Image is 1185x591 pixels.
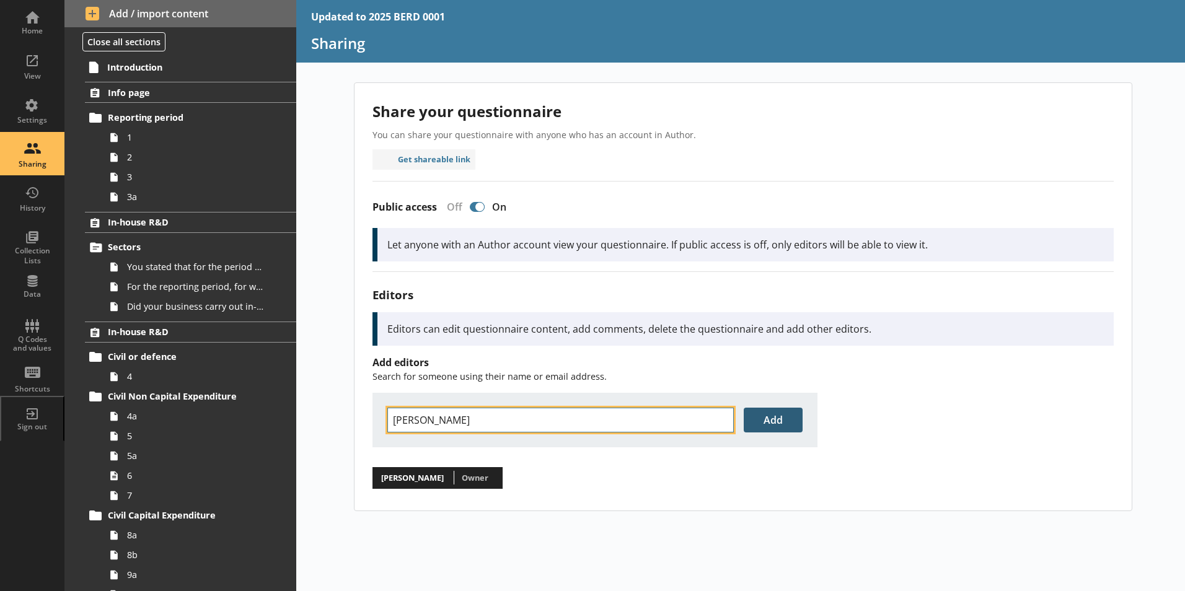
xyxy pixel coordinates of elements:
div: Updated to 2025 BERD 0001 [311,10,445,24]
span: Search for someone using their name or email address. [372,370,607,382]
div: Sharing [11,159,54,169]
li: Civil Non Capital Expenditure4a55a67 [90,387,296,506]
h4: Add editors [372,356,1114,369]
a: 5 [104,426,296,446]
a: 3a [104,187,296,207]
span: Info page [108,87,260,98]
span: 3 [127,171,265,183]
div: History [11,203,54,213]
li: Reporting period1233a [90,108,296,207]
a: For the reporting period, for which of the following product codes has your business carried out ... [104,277,296,297]
a: 1 [104,128,296,147]
span: 1 [127,131,265,143]
span: 3a [127,191,265,203]
a: 2 [104,147,296,167]
h3: Editors [372,287,1114,302]
div: Off [437,200,467,214]
button: Close all sections [82,32,165,51]
span: Owner [462,472,488,483]
span: 2 [127,151,265,163]
a: Info page [85,82,296,103]
li: In-house R&DSectorsYou stated that for the period [From] to [To], [Ru Name] carried out in-house ... [64,212,296,317]
span: 9a [127,569,265,580]
span: 8a [127,529,265,541]
span: You stated that for the period [From] to [To], [Ru Name] carried out in-house R&D. Is this correct? [127,261,265,273]
div: Sign out [11,422,54,432]
a: 4 [104,367,296,387]
div: Q Codes and values [11,335,54,353]
a: 9a [104,565,296,585]
a: 5a [104,446,296,466]
p: You can share your questionnaire with anyone who has an account in Author. [372,129,1114,141]
li: SectorsYou stated that for the period [From] to [To], [Ru Name] carried out in-house R&D. Is this... [90,237,296,317]
div: On [487,200,516,214]
a: 8a [104,525,296,545]
span: In-house R&D [108,216,260,228]
li: Civil or defence4 [90,347,296,387]
div: Collection Lists [11,246,54,265]
span: For the reporting period, for which of the following product codes has your business carried out ... [127,281,265,292]
a: 6 [104,466,296,486]
span: Civil Capital Expenditure [108,509,260,521]
button: Get shareable link [372,149,476,170]
label: Public access [372,201,437,214]
a: In-house R&D [85,212,296,233]
div: Settings [11,115,54,125]
a: In-house R&D [85,322,296,343]
span: In-house R&D [108,326,260,338]
div: View [11,71,54,81]
span: [PERSON_NAME] [377,470,448,486]
a: Did your business carry out in-house R&D for any other product codes? [104,297,296,317]
span: Introduction [107,61,260,73]
p: Let anyone with an Author account view your questionnaire. If public access is off, only editors ... [387,238,1104,252]
span: Reporting period [108,112,260,123]
span: 8b [127,549,265,561]
a: 7 [104,486,296,506]
a: 8b [104,545,296,565]
div: Home [11,26,54,36]
a: You stated that for the period [From] to [To], [Ru Name] carried out in-house R&D. Is this correct? [104,257,296,277]
button: Add [744,408,803,432]
span: 6 [127,470,265,481]
a: Reporting period [85,108,296,128]
span: 4 [127,370,265,382]
a: Civil or defence [85,347,296,367]
li: Info pageReporting period1233a [64,82,296,206]
span: 5a [127,450,265,462]
p: Editors can edit questionnaire content, add comments, delete the questionnaire and add other edit... [387,322,1104,336]
span: Civil or defence [108,351,260,362]
a: 4a [104,406,296,426]
a: Civil Capital Expenditure [85,506,296,525]
span: Did your business carry out in-house R&D for any other product codes? [127,300,265,312]
h1: Sharing [311,33,1170,53]
div: Data [11,289,54,299]
h2: Share your questionnaire [372,101,1114,121]
a: 3 [104,167,296,187]
span: 7 [127,489,265,501]
a: Sectors [85,237,296,257]
span: 5 [127,430,265,442]
span: 4a [127,410,265,422]
a: Introduction [84,57,296,77]
div: Shortcuts [11,384,54,394]
a: Civil Non Capital Expenditure [85,387,296,406]
span: Civil Non Capital Expenditure [108,390,260,402]
span: Add / import content [86,7,276,20]
span: Sectors [108,241,260,253]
